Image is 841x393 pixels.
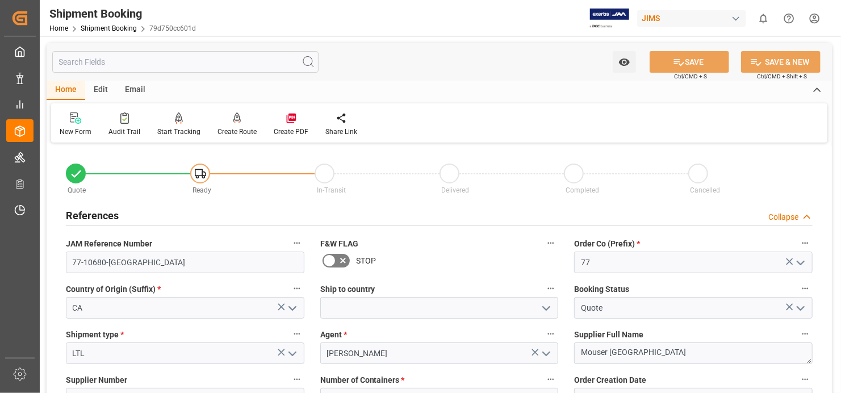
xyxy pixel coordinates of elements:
div: Home [47,81,85,100]
h2: References [66,208,119,223]
div: Start Tracking [157,127,200,137]
button: SAVE & NEW [741,51,821,73]
button: Ship to country [543,281,558,296]
button: JAM Reference Number [290,236,304,250]
a: Home [49,24,68,32]
span: Number of Containers [320,374,405,386]
span: Cancelled [690,186,720,194]
span: Ship to country [320,283,375,295]
button: open menu [791,254,808,271]
div: JIMS [637,10,746,27]
textarea: Mouser [GEOGRAPHIC_DATA] [574,342,813,364]
span: Ctrl/CMD + Shift + S [757,72,807,81]
div: Email [116,81,154,100]
span: STOP [356,255,376,267]
span: Country of Origin (Suffix) [66,283,161,295]
span: Shipment type [66,329,124,341]
span: F&W FLAG [320,238,358,250]
button: open menu [537,299,554,317]
div: Collapse [768,211,798,223]
button: Supplier Number [290,372,304,387]
span: Supplier Number [66,374,127,386]
button: Booking Status [798,281,813,296]
button: SAVE [650,51,729,73]
span: Completed [566,186,599,194]
button: Number of Containers * [543,372,558,387]
span: Supplier Full Name [574,329,643,341]
span: JAM Reference Number [66,238,152,250]
button: Country of Origin (Suffix) * [290,281,304,296]
button: open menu [283,345,300,362]
button: open menu [791,299,808,317]
div: Create PDF [274,127,308,137]
div: Create Route [217,127,257,137]
span: Agent [320,329,347,341]
span: Ready [193,186,211,194]
button: show 0 new notifications [751,6,776,31]
span: Delivered [441,186,469,194]
span: Quote [68,186,86,194]
button: open menu [283,299,300,317]
span: Order Co (Prefix) [574,238,640,250]
div: New Form [60,127,91,137]
span: Ctrl/CMD + S [674,72,707,81]
span: Order Creation Date [574,374,646,386]
button: Help Center [776,6,802,31]
div: Audit Trail [108,127,140,137]
div: Edit [85,81,116,100]
input: Type to search/select [66,297,304,319]
button: open menu [613,51,636,73]
a: Shipment Booking [81,24,137,32]
span: Booking Status [574,283,629,295]
div: Share Link [325,127,357,137]
div: Shipment Booking [49,5,196,22]
button: Order Co (Prefix) * [798,236,813,250]
button: open menu [537,345,554,362]
button: Agent * [543,327,558,341]
button: Shipment type * [290,327,304,341]
button: Supplier Full Name [798,327,813,341]
button: JIMS [637,7,751,29]
img: Exertis%20JAM%20-%20Email%20Logo.jpg_1722504956.jpg [590,9,629,28]
button: F&W FLAG [543,236,558,250]
span: In-Transit [317,186,346,194]
button: Order Creation Date [798,372,813,387]
input: Search Fields [52,51,319,73]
